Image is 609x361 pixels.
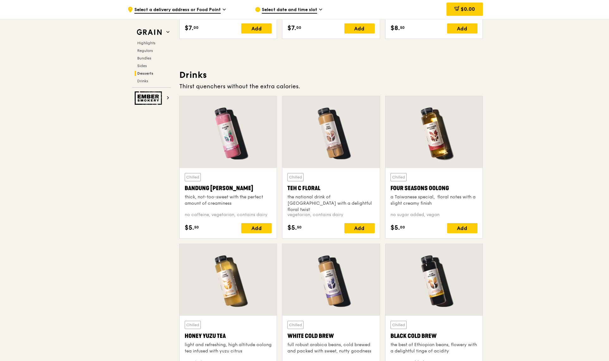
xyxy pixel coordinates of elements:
div: Add [344,23,375,34]
div: Add [447,223,477,233]
div: full robust arabica beans, cold brewed and packed with sweet, nutty goodness [287,342,374,354]
div: Four Seasons Oolong [391,184,477,193]
span: $8. [391,23,400,33]
span: Regulars [137,48,153,53]
span: 00 [296,25,301,30]
div: a Taiwanese special, floral notes with a slight creamy finish [391,194,477,207]
span: Sides [137,64,147,68]
div: thick, not-too-sweet with the perfect amount of creaminess [185,194,272,207]
span: $0.00 [461,6,475,12]
div: Chilled [185,321,201,329]
div: Add [241,23,272,34]
span: $7. [185,23,194,33]
div: White Cold Brew [287,332,374,340]
div: light and refreshing, high altitude oolong tea infused with yuzu citrus [185,342,272,354]
img: Ember Smokery web logo [135,91,164,105]
span: Drinks [137,79,148,83]
span: 50 [400,25,405,30]
span: 50 [194,225,199,230]
span: Select a delivery address or Food Point [134,7,221,14]
div: the best of Ethiopian beans, flowery with a delightful tinge of acidity [391,342,477,354]
div: Teh C Floral [287,184,374,193]
span: Desserts [137,71,153,76]
div: Honey Yuzu Tea [185,332,272,340]
div: vegetarian, contains dairy [287,212,374,218]
h3: Drinks [179,69,483,81]
img: Grain web logo [135,27,164,38]
div: Chilled [391,173,407,181]
div: no caffeine, vegetarian, contains dairy [185,212,272,218]
div: no sugar added, vegan [391,212,477,218]
div: the national drink of [GEOGRAPHIC_DATA] with a delightful floral twist [287,194,374,213]
span: Bundles [137,56,151,60]
div: Chilled [391,321,407,329]
div: Bandung [PERSON_NAME] [185,184,272,193]
div: Add [344,223,375,233]
div: Add [241,223,272,233]
span: 50 [297,225,302,230]
div: Chilled [287,321,304,329]
span: $5. [391,223,400,233]
span: $7. [287,23,296,33]
span: 00 [400,225,405,230]
div: Chilled [287,173,304,181]
span: 00 [194,25,199,30]
span: Select date and time slot [262,7,317,14]
span: $5. [287,223,297,233]
span: $5. [185,223,194,233]
div: Thirst quenchers without the extra calories. [179,82,483,91]
div: Add [447,23,477,34]
div: Chilled [185,173,201,181]
div: Black Cold Brew [391,332,477,340]
span: Highlights [137,41,155,45]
